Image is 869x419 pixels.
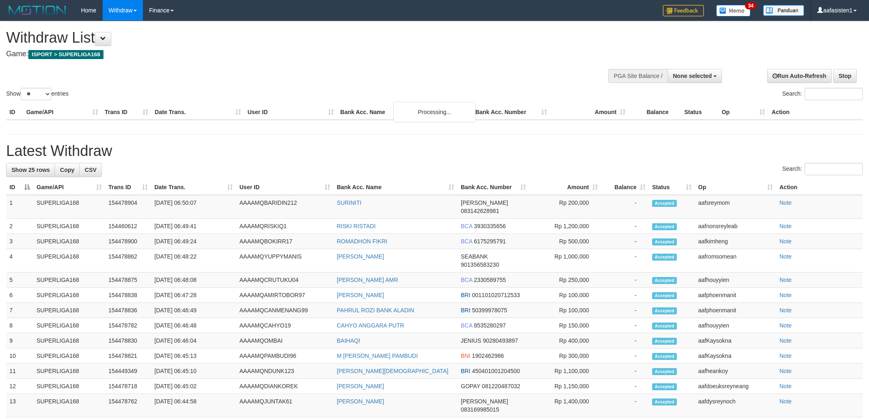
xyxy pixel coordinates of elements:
a: [PERSON_NAME] [337,398,384,405]
a: Note [779,199,792,206]
td: 154478718 [105,379,151,394]
span: BCA [461,238,472,245]
a: [PERSON_NAME] AMR [337,277,398,283]
span: CSV [85,167,97,173]
td: [DATE] 06:45:02 [151,379,236,394]
input: Search: [805,163,863,175]
span: BRI [461,307,470,314]
a: Note [779,337,792,344]
td: AAAAMQCANMENANG99 [236,303,333,318]
th: Action [776,180,863,195]
td: 154478830 [105,333,151,348]
td: aafhouyyien [695,272,776,288]
td: - [601,364,649,379]
th: Trans ID: activate to sort column ascending [105,180,151,195]
span: BCA [461,322,472,329]
th: Date Trans. [152,105,244,120]
td: 12 [6,379,33,394]
td: - [601,195,649,219]
span: Accepted [652,323,677,330]
span: Copy 2330589755 to clipboard [474,277,506,283]
a: Note [779,383,792,389]
span: Copy 901356583230 to clipboard [461,261,499,268]
td: [DATE] 06:45:13 [151,348,236,364]
th: Status [681,105,718,120]
a: Note [779,292,792,298]
span: BNI [461,353,470,359]
th: Date Trans.: activate to sort column ascending [151,180,236,195]
a: Note [779,307,792,314]
td: [DATE] 06:49:24 [151,234,236,249]
td: - [601,303,649,318]
h1: Withdraw List [6,30,571,46]
td: Rp 400,000 [529,333,601,348]
td: - [601,394,649,417]
a: Note [779,322,792,329]
td: aafdysreynoch [695,394,776,417]
th: Amount: activate to sort column ascending [529,180,601,195]
td: 154478782 [105,318,151,333]
div: PGA Site Balance / [608,69,667,83]
th: ID [6,105,23,120]
a: Note [779,368,792,374]
td: [DATE] 06:47:28 [151,288,236,303]
td: aafdoeuksreyneang [695,379,776,394]
th: Bank Acc. Number: activate to sort column ascending [457,180,529,195]
span: BRI [461,368,470,374]
span: Copy 50399978075 to clipboard [472,307,507,314]
td: aafphoenmanit [695,303,776,318]
td: AAAAMQBOKIRR17 [236,234,333,249]
td: AAAAMQOMBAI [236,333,333,348]
span: Accepted [652,200,677,207]
img: Feedback.jpg [663,5,704,16]
th: Bank Acc. Number [472,105,550,120]
td: 1 [6,195,33,219]
span: Accepted [652,338,677,345]
span: BCA [461,277,472,283]
td: 154478836 [105,303,151,318]
span: Copy 90280493897 to clipboard [483,337,518,344]
td: SUPERLIGA168 [33,348,105,364]
td: [DATE] 06:46:04 [151,333,236,348]
a: ROMADHON FIKRI [337,238,387,245]
a: Note [779,253,792,260]
td: Rp 100,000 [529,303,601,318]
td: - [601,234,649,249]
span: Accepted [652,223,677,230]
td: Rp 250,000 [529,272,601,288]
td: - [601,333,649,348]
td: Rp 200,000 [529,195,601,219]
span: GOPAY [461,383,480,389]
td: SUPERLIGA168 [33,195,105,219]
td: [DATE] 06:44:58 [151,394,236,417]
a: RISKI RISTADI [337,223,376,229]
td: aafsreymom [695,195,776,219]
label: Show entries [6,88,69,100]
td: 154478821 [105,348,151,364]
span: JENIUS [461,337,481,344]
td: 11 [6,364,33,379]
td: AAAAMQCAHYO19 [236,318,333,333]
th: Trans ID [101,105,152,120]
td: aafnonsreyleab [695,219,776,234]
td: - [601,318,649,333]
td: Rp 1,150,000 [529,379,601,394]
td: 154478900 [105,234,151,249]
td: AAAAMQRISKIQ1 [236,219,333,234]
td: Rp 1,200,000 [529,219,601,234]
span: Accepted [652,238,677,245]
td: 3 [6,234,33,249]
h4: Game: [6,50,571,58]
td: 8 [6,318,33,333]
span: Accepted [652,368,677,375]
span: Copy 083142628981 to clipboard [461,208,499,214]
a: M [PERSON_NAME] PAMBUDI [337,353,418,359]
td: 154478904 [105,195,151,219]
td: AAAAMQCRUTUKU04 [236,272,333,288]
th: Amount [550,105,629,120]
span: Accepted [652,383,677,390]
td: aafromsomean [695,249,776,272]
td: 154478838 [105,288,151,303]
td: SUPERLIGA168 [33,288,105,303]
td: AAAAMQJUNTAK61 [236,394,333,417]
